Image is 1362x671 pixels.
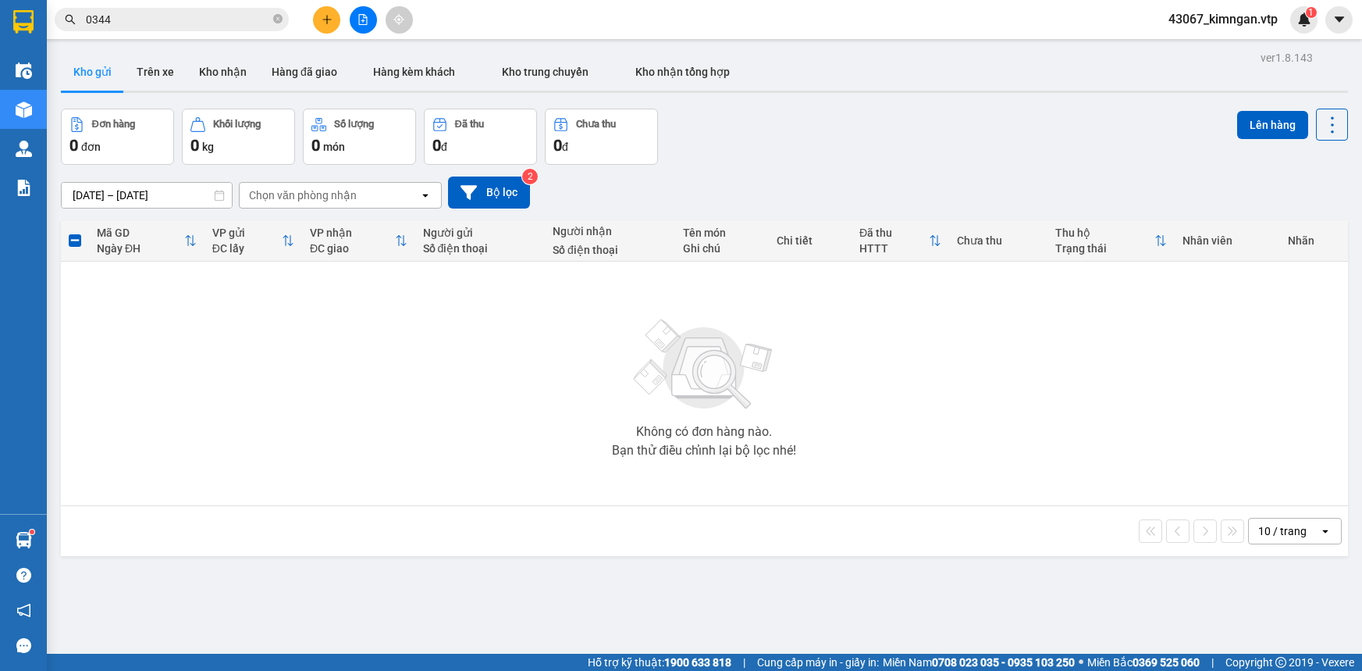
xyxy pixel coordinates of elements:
[859,242,929,255] div: HTTT
[386,6,413,34] button: aim
[1237,111,1308,139] button: Lên hàng
[310,242,394,255] div: ĐC giao
[273,14,283,23] span: close-circle
[441,141,447,153] span: đ
[182,109,295,165] button: Khối lượng0kg
[448,177,530,209] button: Bộ lọc
[313,6,340,34] button: plus
[357,14,368,25] span: file-add
[502,66,589,78] span: Kho trung chuyển
[16,180,32,196] img: solution-icon
[423,227,538,239] div: Người gửi
[1297,12,1311,27] img: icon-new-feature
[553,225,667,237] div: Người nhận
[957,234,1039,247] div: Chưa thu
[86,11,270,28] input: Tìm tên, số ĐT hoặc mã đơn
[1332,12,1346,27] span: caret-down
[97,227,184,239] div: Mã GD
[636,426,772,438] div: Không có đơn hàng nào.
[1306,7,1317,18] sup: 1
[562,141,568,153] span: đ
[419,189,432,202] svg: open
[423,242,538,255] div: Số điện thoại
[1055,227,1155,239] div: Thu hộ
[683,242,761,255] div: Ghi chú
[576,119,616,130] div: Chưa thu
[16,532,32,548] img: warehouse-icon
[1258,523,1307,539] div: 10 / trang
[424,109,537,165] button: Đã thu0đ
[1079,659,1083,666] span: ⚪️
[1275,657,1286,668] span: copyright
[683,227,761,239] div: Tên món
[16,603,31,618] span: notification
[16,638,31,653] span: message
[13,10,34,34] img: logo-vxr
[757,654,879,671] span: Cung cấp máy in - giấy in:
[1156,9,1290,29] span: 43067_kimngan.vtp
[455,119,484,130] div: Đã thu
[302,220,414,262] th: Toggle SortBy
[553,244,667,256] div: Số điện thoại
[1308,7,1314,18] span: 1
[323,141,345,153] span: món
[61,109,174,165] button: Đơn hàng0đơn
[350,6,377,34] button: file-add
[743,654,745,671] span: |
[932,656,1075,669] strong: 0708 023 035 - 0935 103 250
[190,136,199,155] span: 0
[62,183,232,208] input: Select a date range.
[334,119,374,130] div: Số lượng
[432,136,441,155] span: 0
[322,14,332,25] span: plus
[1211,654,1214,671] span: |
[213,119,261,130] div: Khối lượng
[1087,654,1200,671] span: Miền Bắc
[16,102,32,118] img: warehouse-icon
[777,234,844,247] div: Chi tiết
[522,169,538,184] sup: 2
[1319,525,1332,537] svg: open
[16,62,32,79] img: warehouse-icon
[626,310,782,419] img: svg+xml;base64,PHN2ZyBjbGFzcz0ibGlzdC1wbHVnX19zdmciIHhtbG5zPSJodHRwOi8vd3d3LnczLm9yZy8yMDAwL3N2Zy...
[30,530,34,534] sup: 1
[124,53,187,91] button: Trên xe
[1047,220,1175,262] th: Toggle SortBy
[852,220,949,262] th: Toggle SortBy
[310,227,394,239] div: VP nhận
[16,568,31,583] span: question-circle
[859,227,929,239] div: Đã thu
[202,141,214,153] span: kg
[89,220,204,262] th: Toggle SortBy
[393,14,404,25] span: aim
[373,66,455,78] span: Hàng kèm khách
[69,136,78,155] span: 0
[212,242,282,255] div: ĐC lấy
[545,109,658,165] button: Chưa thu0đ
[1288,234,1340,247] div: Nhãn
[553,136,562,155] span: 0
[883,654,1075,671] span: Miền Nam
[65,14,76,25] span: search
[1182,234,1272,247] div: Nhân viên
[1325,6,1353,34] button: caret-down
[664,656,731,669] strong: 1900 633 818
[1261,49,1313,66] div: ver 1.8.143
[588,654,731,671] span: Hỗ trợ kỹ thuật:
[97,242,184,255] div: Ngày ĐH
[249,187,357,203] div: Chọn văn phòng nhận
[204,220,302,262] th: Toggle SortBy
[1133,656,1200,669] strong: 0369 525 060
[1055,242,1155,255] div: Trạng thái
[311,136,320,155] span: 0
[16,141,32,157] img: warehouse-icon
[259,53,350,91] button: Hàng đã giao
[303,109,416,165] button: Số lượng0món
[612,444,796,457] div: Bạn thử điều chỉnh lại bộ lọc nhé!
[212,227,282,239] div: VP gửi
[92,119,135,130] div: Đơn hàng
[635,66,730,78] span: Kho nhận tổng hợp
[273,12,283,27] span: close-circle
[187,53,259,91] button: Kho nhận
[81,141,101,153] span: đơn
